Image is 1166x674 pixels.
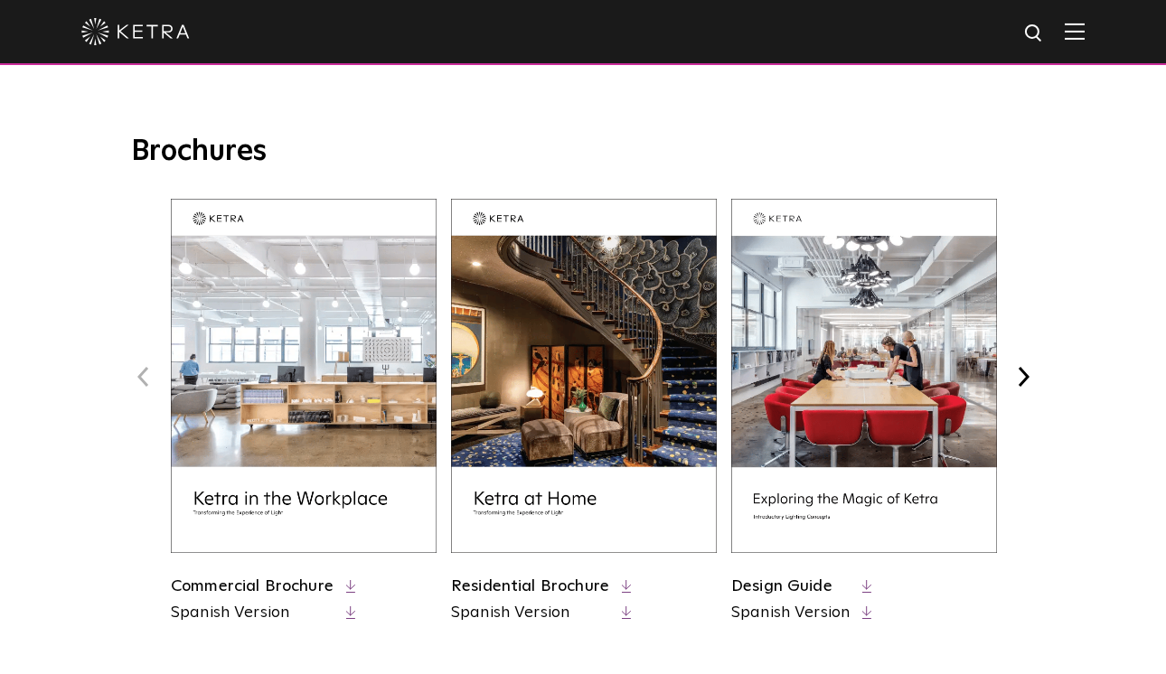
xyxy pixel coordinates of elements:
[171,578,334,594] a: Commercial Brochure
[1011,365,1035,388] button: Next
[131,134,1035,172] h3: Brochures
[451,602,609,624] a: Spanish Version
[731,199,997,553] img: design_brochure_thumbnail
[451,199,717,553] img: residential_brochure_thumbnail
[1023,23,1046,45] img: search icon
[171,199,437,553] img: commercial_brochure_thumbnail
[451,578,609,594] a: Residential Brochure
[731,602,850,624] a: Spanish Version
[81,18,190,45] img: ketra-logo-2019-white
[171,602,334,624] a: Spanish Version
[731,578,832,594] a: Design Guide
[131,365,155,388] button: Previous
[1065,23,1085,40] img: Hamburger%20Nav.svg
